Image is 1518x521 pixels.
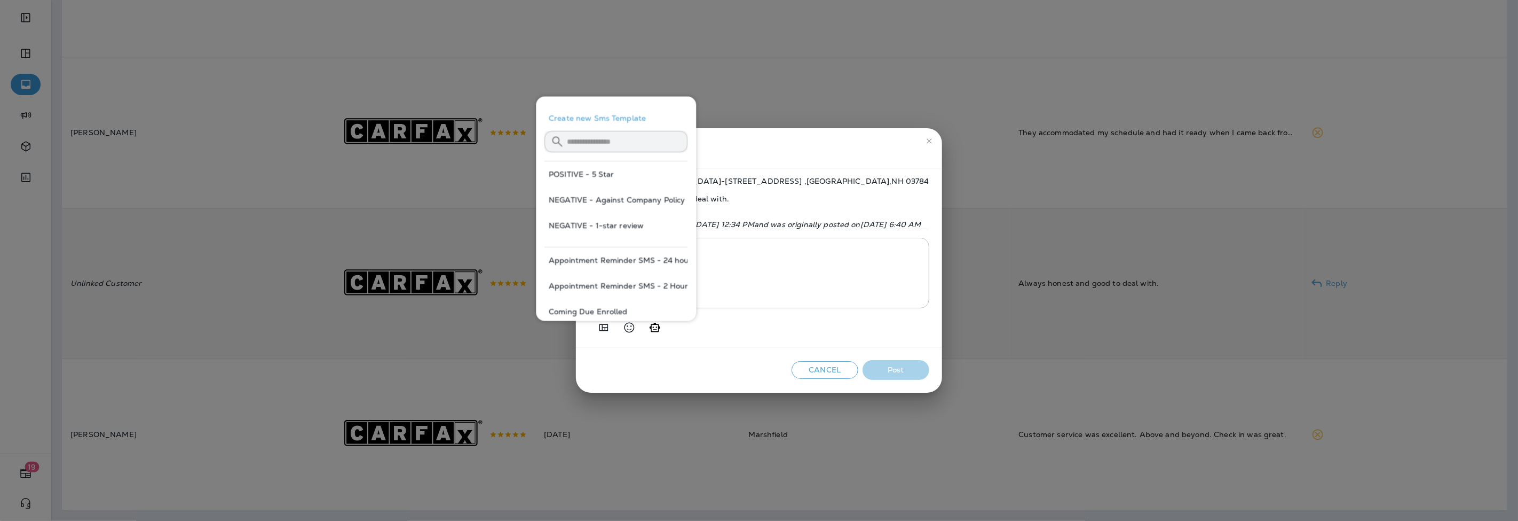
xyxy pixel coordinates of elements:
button: Generate AI response [644,317,666,338]
button: Appointment Reminder SMS - 2 Hours [544,273,687,299]
button: Appointment Reminder SMS - 24 hours [544,247,687,273]
p: This review was changed on [DATE] 12:34 PM [589,220,929,229]
button: Add in a premade template [593,317,614,338]
button: Cancel [792,361,858,379]
button: close [921,133,938,150]
button: Select an emoji [619,317,640,338]
button: POSITIVE - 5 Star [544,161,687,187]
button: Create new Sms Template [544,105,687,131]
span: [GEOGRAPHIC_DATA] - [STREET_ADDRESS] , [GEOGRAPHIC_DATA] , NH 03784 [638,176,929,186]
span: Always honest and good to deal with. [589,186,929,212]
button: NEGATIVE - 1-star review [544,213,687,238]
button: NEGATIVE - Against Company Policy [544,187,687,213]
span: and was originally posted on [DATE] 6:40 AM [754,220,921,229]
button: Coming Due Enrolled [544,299,687,324]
